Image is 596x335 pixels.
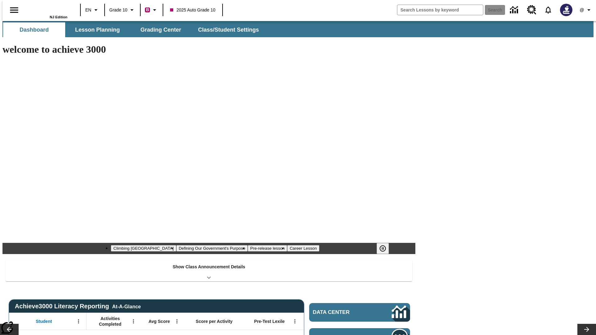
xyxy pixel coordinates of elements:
[2,22,264,37] div: SubNavbar
[130,22,192,37] button: Grading Center
[112,303,141,310] div: At-A-Glance
[248,245,287,252] button: Slide 3 Pre-release lesson
[580,7,584,13] span: @
[313,309,371,315] span: Data Center
[377,243,389,254] button: Pause
[27,2,67,19] div: Home
[397,5,483,15] input: search field
[66,22,129,37] button: Lesson Planning
[173,264,245,270] p: Show Class Announcement Details
[50,15,67,19] span: NJ Edition
[3,22,65,37] button: Dashboard
[6,260,412,281] div: Show Class Announcement Details
[107,4,138,16] button: Grade: Grade 10, Select a grade
[377,243,395,254] div: Pause
[142,4,161,16] button: Boost Class color is violet red. Change class color
[111,245,176,252] button: Slide 1 Climbing Mount Tai
[577,324,596,335] button: Lesson carousel, Next
[15,303,141,310] span: Achieve3000 Literacy Reporting
[196,319,233,324] span: Score per Activity
[74,317,83,326] button: Open Menu
[172,317,182,326] button: Open Menu
[109,7,127,13] span: Grade 10
[90,316,131,327] span: Activities Completed
[83,4,102,16] button: Language: EN, Select a language
[287,245,319,252] button: Slide 4 Career Lesson
[170,7,215,13] span: 2025 Auto Grade 10
[290,317,300,326] button: Open Menu
[193,22,264,37] button: Class/Student Settings
[146,6,149,14] span: B
[148,319,170,324] span: Avg Score
[5,1,23,19] button: Open side menu
[129,317,138,326] button: Open Menu
[560,4,572,16] img: Avatar
[523,2,540,18] a: Resource Center, Will open in new tab
[506,2,523,19] a: Data Center
[540,2,556,18] a: Notifications
[576,4,596,16] button: Profile/Settings
[176,245,248,252] button: Slide 2 Defining Our Government's Purpose
[36,319,52,324] span: Student
[556,2,576,18] button: Select a new avatar
[2,44,415,55] h1: welcome to achieve 3000
[254,319,285,324] span: Pre-Test Lexile
[309,303,410,322] a: Data Center
[2,21,594,37] div: SubNavbar
[27,3,67,15] a: Home
[85,7,91,13] span: EN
